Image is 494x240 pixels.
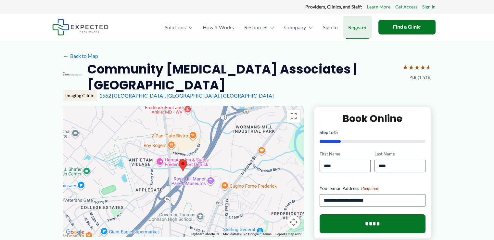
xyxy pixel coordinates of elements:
[159,16,197,39] a: SolutionsMenu Toggle
[318,16,343,39] a: Sign In
[422,3,436,11] a: Sign In
[402,61,408,73] span: ★
[165,16,186,39] span: Solutions
[244,16,267,39] span: Resources
[323,16,338,39] span: Sign In
[197,16,239,39] a: How It Works
[320,151,371,157] label: First Name
[287,216,300,229] button: Map camera controls
[410,73,416,82] span: 4.8
[420,61,426,73] span: ★
[63,51,98,61] a: ←Back to Map
[279,16,318,39] a: CompanyMenu Toggle
[99,92,274,99] a: 1562 [GEOGRAPHIC_DATA], [GEOGRAPHIC_DATA], [GEOGRAPHIC_DATA]
[63,90,97,101] div: Imaging Clinic
[239,16,279,39] a: ResourcesMenu Toggle
[287,110,300,123] button: Toggle fullscreen view
[186,16,192,39] span: Menu Toggle
[378,20,436,34] a: Find a Clinic
[306,16,312,39] span: Menu Toggle
[64,228,86,236] a: Open this area in Google Maps (opens a new window)
[191,232,219,236] button: Keyboard shortcuts
[348,16,367,39] span: Register
[328,129,331,135] span: 1
[408,61,414,73] span: ★
[320,130,426,135] p: Step of
[418,73,432,82] span: (1,518)
[52,19,108,35] img: Expected Healthcare Logo - side, dark font, small
[159,16,372,39] nav: Primary Site Navigation
[275,232,301,236] a: Report a map error
[223,232,259,236] span: Map data ©2025 Google
[374,151,425,157] label: Last Name
[414,61,420,73] span: ★
[320,185,426,192] label: Your Email Address
[335,129,338,135] span: 5
[63,53,69,59] span: ←
[426,61,432,73] span: ★
[284,16,306,39] span: Company
[305,4,362,9] strong: Providers, Clinics, and Staff:
[262,232,272,236] a: Terms (opens in new tab)
[320,112,426,125] h2: Book Online
[395,3,417,11] a: Get Access
[87,61,397,93] h2: Community [MEDICAL_DATA] Associates | [GEOGRAPHIC_DATA]
[64,228,86,236] img: Google
[361,186,380,191] span: (Required)
[343,16,372,39] a: Register
[367,3,390,11] a: Learn More
[267,16,274,39] span: Menu Toggle
[203,16,234,39] span: How It Works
